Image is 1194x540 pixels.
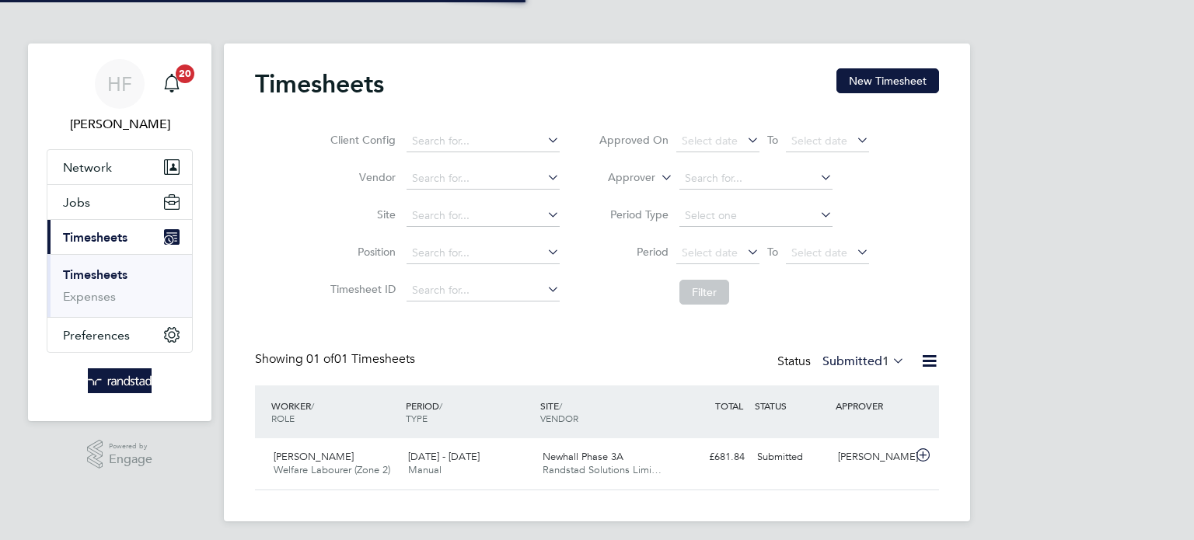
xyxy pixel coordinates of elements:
[63,267,127,282] a: Timesheets
[407,280,560,301] input: Search for...
[306,351,415,367] span: 01 Timesheets
[599,207,669,221] label: Period Type
[543,450,623,463] span: Newhall Phase 3A
[88,368,152,393] img: randstad-logo-retina.png
[715,399,743,412] span: TOTAL
[882,354,889,369] span: 1
[682,246,738,260] span: Select date
[47,254,192,317] div: Timesheets
[87,440,153,469] a: Powered byEngage
[255,68,384,99] h2: Timesheets
[326,207,396,221] label: Site
[63,160,112,175] span: Network
[255,351,418,368] div: Showing
[407,205,560,227] input: Search for...
[47,115,193,134] span: Hollie Furby
[679,168,833,190] input: Search for...
[28,44,211,421] nav: Main navigation
[585,170,655,186] label: Approver
[536,392,671,432] div: SITE
[274,463,390,476] span: Welfare Labourer (Zone 2)
[274,450,354,463] span: [PERSON_NAME]
[670,444,751,470] div: £681.84
[407,168,560,190] input: Search for...
[326,282,396,296] label: Timesheet ID
[832,444,913,470] div: [PERSON_NAME]
[822,354,905,369] label: Submitted
[832,392,913,420] div: APPROVER
[599,133,669,147] label: Approved On
[326,245,396,259] label: Position
[326,133,396,147] label: Client Config
[791,134,847,148] span: Select date
[407,242,560,264] input: Search for...
[439,399,442,412] span: /
[836,68,939,93] button: New Timesheet
[107,74,132,94] span: HF
[540,412,578,424] span: VENDOR
[109,453,152,466] span: Engage
[543,463,662,476] span: Randstad Solutions Limi…
[176,64,194,83] span: 20
[271,412,295,424] span: ROLE
[679,205,833,227] input: Select one
[402,392,536,432] div: PERIOD
[777,351,908,373] div: Status
[406,412,428,424] span: TYPE
[599,245,669,259] label: Period
[408,450,480,463] span: [DATE] - [DATE]
[682,134,738,148] span: Select date
[47,318,192,352] button: Preferences
[63,195,90,210] span: Jobs
[47,59,193,134] a: HF[PERSON_NAME]
[407,131,560,152] input: Search for...
[63,289,116,304] a: Expenses
[679,280,729,305] button: Filter
[763,242,783,262] span: To
[156,59,187,109] a: 20
[751,444,832,470] div: Submitted
[408,463,442,476] span: Manual
[63,230,127,245] span: Timesheets
[311,399,314,412] span: /
[47,185,192,219] button: Jobs
[763,130,783,150] span: To
[791,246,847,260] span: Select date
[559,399,562,412] span: /
[47,150,192,184] button: Network
[326,170,396,184] label: Vendor
[109,440,152,453] span: Powered by
[47,368,193,393] a: Go to home page
[751,392,832,420] div: STATUS
[306,351,334,367] span: 01 of
[63,328,130,343] span: Preferences
[267,392,402,432] div: WORKER
[47,220,192,254] button: Timesheets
